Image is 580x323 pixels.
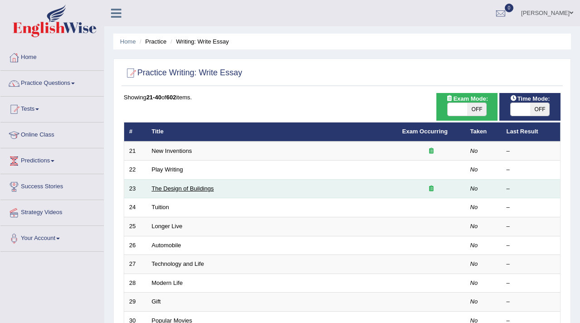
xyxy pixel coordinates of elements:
[124,122,147,142] th: #
[507,203,556,212] div: –
[152,166,183,173] a: Play Writing
[507,279,556,288] div: –
[137,37,166,46] li: Practice
[124,142,147,161] td: 21
[470,242,478,249] em: No
[507,241,556,250] div: –
[152,242,181,249] a: Automobile
[470,298,478,305] em: No
[124,255,147,274] td: 27
[507,298,556,306] div: –
[470,147,478,154] em: No
[152,223,183,230] a: Longer Live
[124,236,147,255] td: 26
[470,260,478,267] em: No
[505,4,514,12] span: 0
[124,217,147,236] td: 25
[124,66,242,80] h2: Practice Writing: Write Essay
[168,37,229,46] li: Writing: Write Essay
[467,103,487,116] span: OFF
[507,94,554,103] span: Time Mode:
[146,94,161,101] b: 21-40
[152,185,214,192] a: The Design of Buildings
[507,260,556,269] div: –
[152,204,169,210] a: Tuition
[465,122,502,142] th: Taken
[402,147,460,156] div: Exam occurring question
[124,179,147,198] td: 23
[152,260,204,267] a: Technology and Life
[124,274,147,293] td: 28
[120,38,136,45] a: Home
[402,128,448,135] a: Exam Occurring
[507,185,556,193] div: –
[470,279,478,286] em: No
[147,122,397,142] th: Title
[0,174,104,197] a: Success Stories
[507,222,556,231] div: –
[0,226,104,249] a: Your Account
[442,94,491,103] span: Exam Mode:
[0,122,104,145] a: Online Class
[402,185,460,193] div: Exam occurring question
[470,166,478,173] em: No
[0,200,104,223] a: Strategy Videos
[436,93,498,121] div: Show exams occurring in exams
[152,298,161,305] a: Gift
[470,204,478,210] em: No
[124,161,147,180] td: 22
[0,97,104,119] a: Tests
[507,166,556,174] div: –
[0,45,104,68] a: Home
[0,71,104,93] a: Practice Questions
[152,147,192,154] a: New Inventions
[470,185,478,192] em: No
[507,147,556,156] div: –
[530,103,550,116] span: OFF
[0,148,104,171] a: Predictions
[470,223,478,230] em: No
[124,293,147,312] td: 29
[124,93,561,102] div: Showing of items.
[166,94,176,101] b: 602
[502,122,561,142] th: Last Result
[152,279,183,286] a: Modern Life
[124,198,147,217] td: 24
